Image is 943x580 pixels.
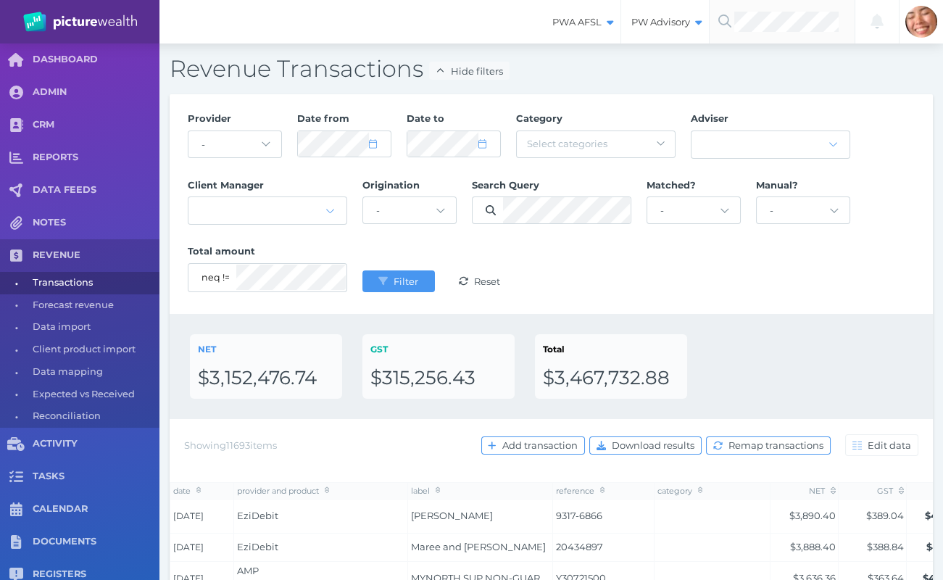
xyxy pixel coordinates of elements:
span: Data import [33,316,154,339]
span: Hide filters [447,65,509,77]
span: Transactions [33,272,154,294]
span: Select categories [527,138,607,149]
span: Client product import [33,339,154,361]
span: NOTES [33,217,159,229]
span: DATA FEEDS [33,184,159,196]
span: AMP [237,565,259,576]
img: PW [23,12,137,32]
span: REVENUE [33,249,159,262]
button: Add transaction [481,436,585,455]
span: Edit data [865,439,918,451]
span: GST [877,486,904,496]
span: date [173,486,202,496]
span: Adviser [691,112,728,124]
span: category [657,486,703,496]
button: Edit data [845,434,918,456]
span: EziDebit [237,510,278,521]
select: eq = equals; neq = not equals; lt = less than; gt = greater than [202,264,229,291]
td: 9317-6866 [553,499,655,533]
span: EziDebit [237,541,278,552]
span: Add transaction [499,439,584,451]
span: CRM [33,119,159,131]
span: $388.84 [867,541,904,552]
span: 20434897 [556,540,652,555]
span: $389.04 [866,510,904,521]
h2: Revenue Transactions [170,54,933,84]
span: [PERSON_NAME] [411,510,493,521]
span: Forecast revenue [33,294,154,317]
span: 9317-6866 [556,509,652,523]
span: PW Advisory [621,16,709,28]
span: DASHBOARD [33,54,159,66]
span: $3,890.40 [789,510,836,521]
span: Remap transactions [726,439,830,451]
span: Maree and [PERSON_NAME] [411,541,546,552]
span: Category [516,112,562,124]
span: Date from [297,112,349,124]
span: Manual? [756,179,798,191]
button: Filter [362,270,435,292]
td: [DATE] [170,499,234,533]
span: NET [198,344,216,355]
td: [DATE] [170,533,234,561]
button: Download results [589,436,702,455]
span: Filter [391,275,425,287]
span: $3,888.40 [790,541,836,552]
div: $3,152,476.74 [198,366,334,391]
span: ACTIVITY [33,438,159,450]
td: 20434897 [553,533,655,561]
span: REPORTS [33,152,159,164]
span: TASKS [33,471,159,483]
span: Provider [188,112,231,124]
span: provider and product [237,486,330,496]
span: Client Manager [188,179,264,191]
span: Date to [407,112,444,124]
span: Total [543,344,565,355]
span: Download results [609,439,701,451]
span: DOCUMENTS [33,536,159,548]
span: Reset [471,275,507,287]
span: Reconciliation [33,405,154,428]
button: Remap transactions [706,436,831,455]
span: Data mapping [33,361,154,384]
span: Total amount [188,245,255,257]
span: reference [556,486,605,496]
div: $315,256.43 [370,366,507,391]
span: Expected vs Received [33,384,154,406]
button: Reset [444,270,516,292]
button: Hide filters [429,62,510,80]
img: Sabrina Mena [905,6,937,38]
span: Search Query [472,179,539,191]
span: GST [370,344,388,355]
span: Showing 11693 items [184,439,277,451]
span: ADMIN [33,86,159,99]
span: CALENDAR [33,503,159,515]
span: Matched? [647,179,696,191]
span: label [411,486,441,496]
span: PWA AFSL [542,16,620,28]
span: NET [809,486,836,496]
div: $3,467,732.88 [543,366,679,391]
span: Origination [362,179,420,191]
